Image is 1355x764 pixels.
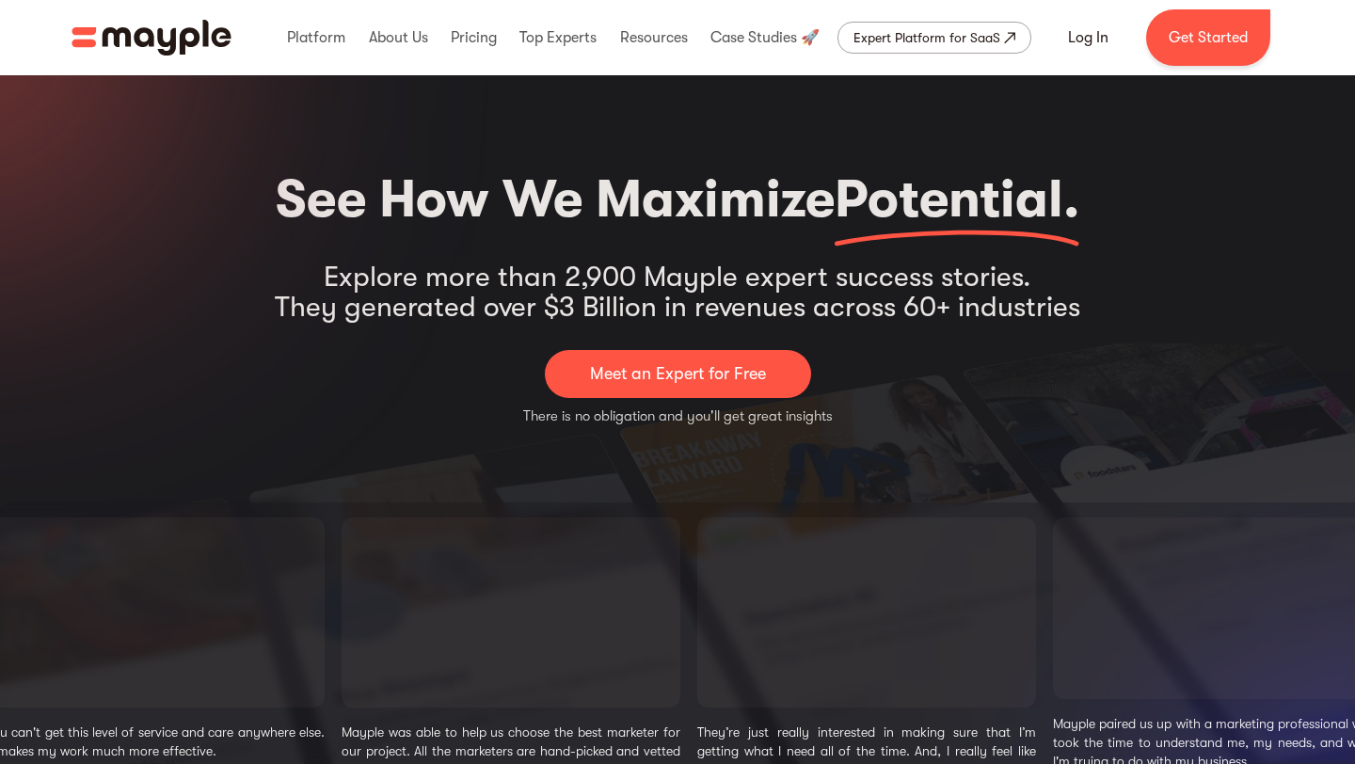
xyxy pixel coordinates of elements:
[523,406,833,427] p: There is no obligation and you'll get great insights
[275,262,1080,322] div: Explore more than 2,900 Mayple expert success stories. They generated over $3 Billion in revenues...
[72,20,231,56] img: Mayple logo
[276,160,1079,239] h2: See How We Maximize
[615,8,693,68] div: Resources
[837,22,1031,54] a: Expert Platform for SaaS
[835,169,1079,230] span: Potential.
[545,350,811,398] a: Meet an Expert for Free
[853,26,1000,49] div: Expert Platform for SaaS
[515,8,601,68] div: Top Experts
[1146,9,1270,66] a: Get Started
[1045,15,1131,60] a: Log In
[72,20,231,56] a: home
[364,8,433,68] div: About Us
[282,8,350,68] div: Platform
[446,8,502,68] div: Pricing
[590,361,766,387] p: Meet an Expert for Free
